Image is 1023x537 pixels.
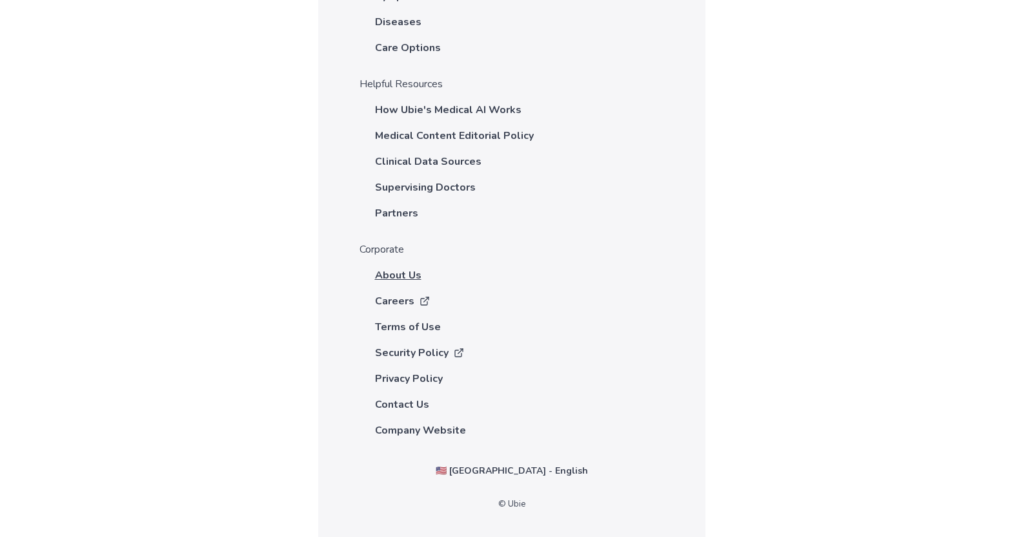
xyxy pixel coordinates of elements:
[375,154,481,169] a: Clinical Data Sources
[375,205,418,221] a: Partners
[375,102,522,118] a: How Ubie's Medical AI Works
[375,397,429,412] a: Contact Us
[375,180,476,195] a: Supervising Doctors
[375,423,466,438] a: Company Website
[375,293,414,309] span: Careers
[334,498,690,511] p: ©
[375,40,441,56] a: Care Options
[375,268,421,283] a: About Us
[375,371,443,386] a: Privacy Policy
[375,345,464,361] a: Security Policy
[375,128,534,143] a: Medical Content Editorial Policy
[375,345,449,361] span: Security Policy
[436,465,588,477] a: Choose your country and language
[375,14,421,30] a: Diseases
[360,76,690,92] p: Helpful Resources
[375,293,430,309] a: Careers
[360,242,690,257] p: Corporate
[375,319,441,335] a: Terms of Use
[508,498,525,510] a: Ubie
